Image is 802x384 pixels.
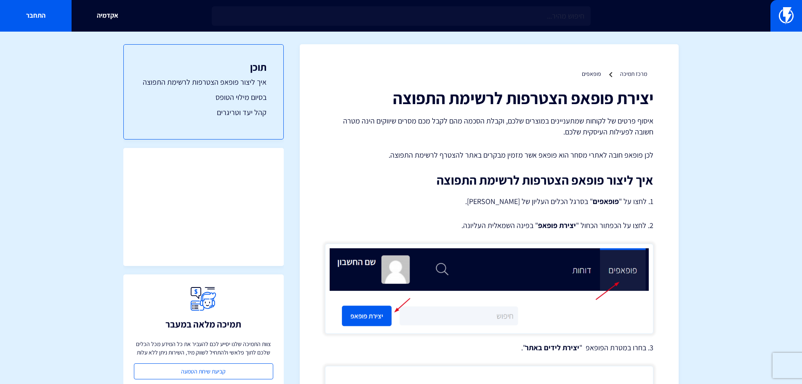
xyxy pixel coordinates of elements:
[325,196,653,207] p: 1. לחצו על " " בסרגל הכלים העליון של [PERSON_NAME].
[325,173,653,187] h2: איך ליצור פופאפ הצטרפות לרשימת התפוצה
[620,70,647,78] a: מרכז תמיכה
[325,115,653,137] p: איסוף פרטים של לקוחות שמתעניינים במוצרים שלכם, וקבלת הסכמה מהם לקבל מכם מסרים שיווקים הינה מטרה ח...
[141,62,266,73] h3: תוכן
[141,77,266,88] a: איך ליצור פופאפ הצטרפות לרשימת התפוצה
[212,6,591,26] input: חיפוש מהיר...
[325,150,653,161] p: לכן פופאפ חובה לאתרי מסחר הוא פופאפ אשר מזמין מבקרים באתר להצטרף לרשימת התפוצה.
[165,319,241,329] h3: תמיכה מלאה במעבר
[134,340,273,357] p: צוות התמיכה שלנו יסייע לכם להעביר את כל המידע מכל הכלים שלכם לתוך פלאשי ולהתחיל לשווק מיד, השירות...
[325,342,653,353] p: 3. בחרו במטרת הפופאפ " ".
[593,196,619,206] strong: פופאפים
[582,70,601,78] a: פופאפים
[325,220,653,231] p: 2. לחצו על הכפתור הכחול " " בפינה השמאלית העליונה.
[538,220,576,230] strong: יצירת פופאפ
[325,89,653,107] h1: יצירת פופאפ הצטרפות לרשימת התפוצה
[525,343,579,352] strong: יצירת לידים באתר
[134,363,273,379] a: קביעת שיחת הטמעה
[141,92,266,103] a: בסיום מילוי הטופס
[141,107,266,118] a: קהל יעד וטריגרים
